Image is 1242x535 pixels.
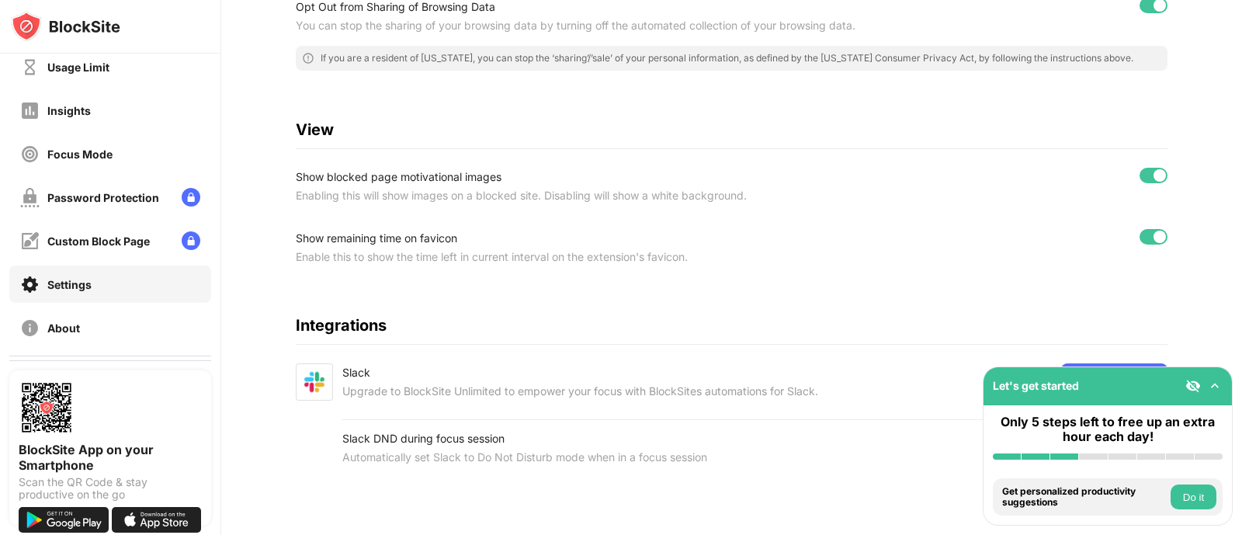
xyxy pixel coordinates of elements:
div: Password Protection [47,191,159,204]
div: Scan the QR Code & stay productive on the go [19,476,202,501]
button: Do it [1171,485,1216,509]
img: slack.svg [296,363,333,401]
div: You can stop the sharing of your browsing data by turning off the automated collection of your br... [296,16,906,35]
img: customize-block-page-off.svg [20,231,40,251]
div: Show blocked page motivational images [296,168,906,186]
div: Enable this to show the time left in current interval on the extension's favicon. [296,248,906,266]
img: options-page-qr-code.png [19,380,75,436]
div: Only 5 steps left to free up an extra hour each day! [993,415,1223,444]
div: Get personalized productivity suggestions [1002,486,1167,509]
div: Automatically set Slack to Do Not Disturb mode when in a focus session [342,448,920,467]
div: About [47,321,80,335]
div: Go Unlimited [1061,363,1167,394]
div: Focus Mode [47,148,113,161]
img: omni-setup-toggle.svg [1207,378,1223,394]
div: Let's get started [993,379,1079,392]
div: Slack [342,363,818,382]
img: get-it-on-google-play.svg [19,507,109,533]
img: download-on-the-app-store.svg [112,507,202,533]
img: time-usage-off.svg [20,57,40,77]
div: Custom Block Page [47,234,150,248]
div: Usage Limit [47,61,109,74]
div: Integrations [296,316,1167,335]
img: logo-blocksite.svg [11,11,120,42]
img: focus-off.svg [20,144,40,164]
img: lock-menu.svg [182,188,200,207]
img: error-circle-outline.svg [302,52,314,64]
div: View [296,120,1167,139]
div: Insights [47,104,91,117]
img: eye-not-visible.svg [1185,378,1201,394]
div: If you are a resident of [US_STATE], you can stop the ‘sharing’/’sale’ of your personal informati... [321,52,1133,64]
div: Enabling this will show images on a blocked site. Disabling will show a white background. [296,186,906,205]
img: lock-menu.svg [182,231,200,250]
div: Upgrade to BlockSite Unlimited to empower your focus with BlockSites automations for Slack. [342,382,818,401]
img: insights-off.svg [20,101,40,120]
img: settings-on.svg [20,275,40,294]
div: BlockSite App on your Smartphone [19,442,202,473]
div: Settings [47,278,92,291]
img: about-off.svg [20,318,40,338]
div: Show remaining time on favicon [296,229,906,248]
div: Slack DND during focus session [342,429,920,448]
img: password-protection-off.svg [20,188,40,207]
